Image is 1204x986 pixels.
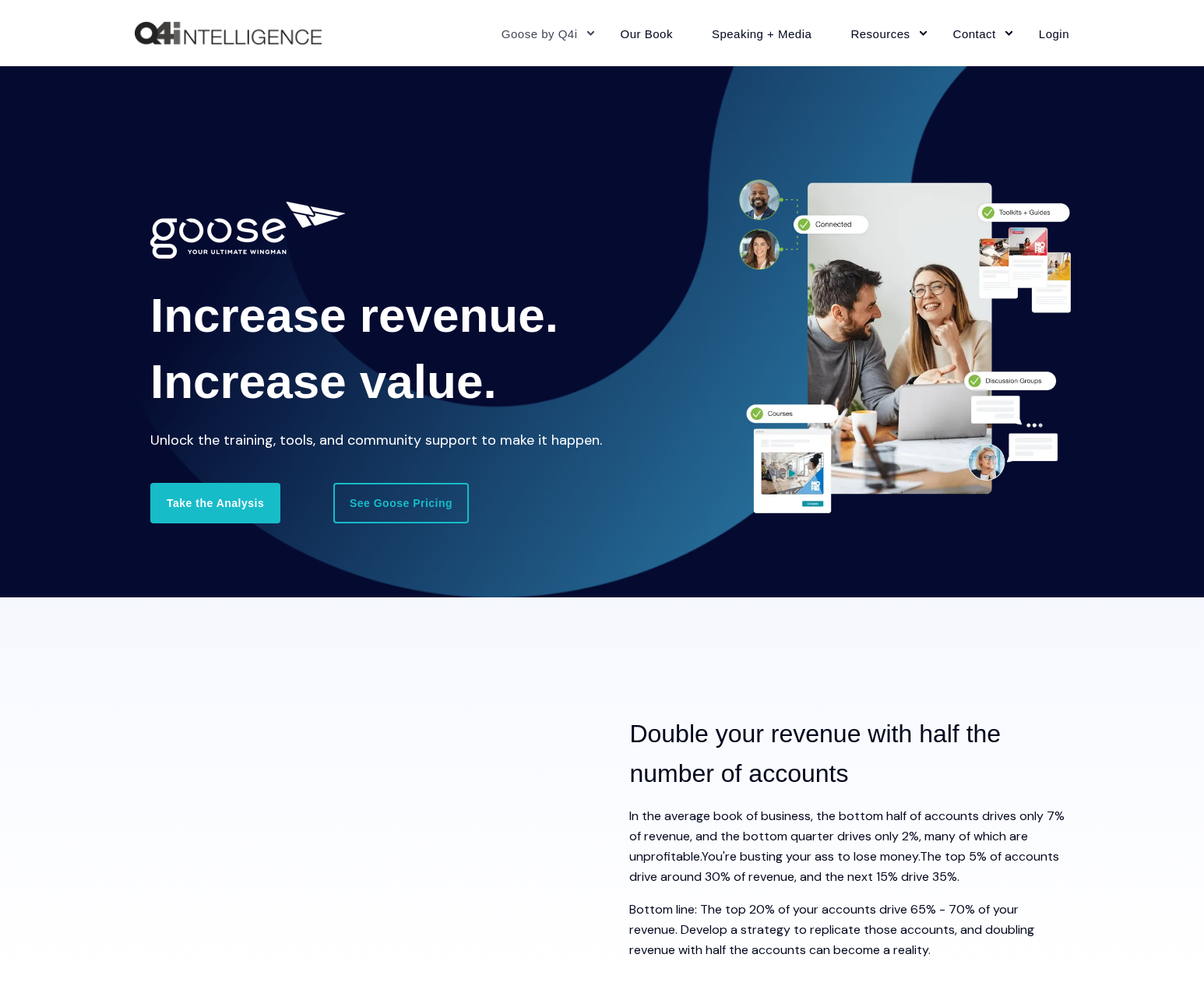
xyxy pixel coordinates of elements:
img: Q4intelligence, LLC logo [135,22,322,45]
iframe: HubSpot Video [135,714,590,970]
a: Take the Analysis [150,483,280,523]
span: You're busting your ass to lose money. [702,848,920,865]
span: Bottom line: The top 20% of your accounts drive 65% - 70% of your revenue. Develop a strategy to ... [629,901,1034,958]
img: Goose Product Page Header graphic [709,160,1085,535]
span: Unlock the training, tools, and community support to make it happen. [150,431,602,449]
img: 01882-Goose-Q4i-Logo-wTag-WH [150,202,345,259]
span: Increase revenue. Increase value. [150,288,558,408]
iframe: Chat Widget [1126,911,1204,986]
a: Back to Home [135,22,322,45]
h3: Double your revenue with half the number of accounts [629,714,1069,794]
a: See Goose Pricing [333,483,469,523]
span: n the average book of business, the bottom half of accounts drives only 7% of revenue, and the bo... [629,808,1065,865]
span: I [629,808,632,824]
